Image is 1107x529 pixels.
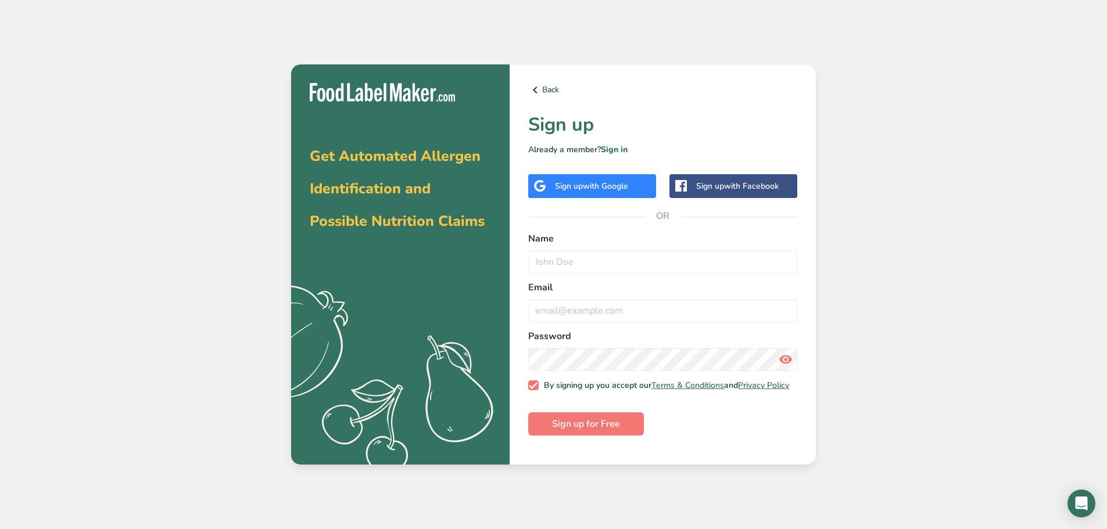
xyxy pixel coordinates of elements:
a: Back [528,83,797,97]
label: Password [528,329,797,343]
span: OR [646,199,680,233]
label: Name [528,232,797,246]
h1: Sign up [528,111,797,139]
a: Sign in [601,144,628,155]
button: Sign up for Free [528,412,644,436]
span: Get Automated Allergen Identification and Possible Nutrition Claims [310,146,485,231]
input: email@example.com [528,299,797,322]
input: John Doe [528,250,797,274]
div: Open Intercom Messenger [1067,490,1095,517]
div: Sign up [696,180,779,192]
a: Terms & Conditions [651,380,724,391]
span: with Facebook [724,181,779,192]
span: By signing up you accept our and [539,380,790,391]
label: Email [528,280,797,294]
div: Sign up [555,180,628,192]
a: Privacy Policy [738,380,789,391]
span: with Google [583,181,628,192]
img: Food Label Maker [310,83,455,102]
p: Already a member? [528,143,797,156]
span: Sign up for Free [552,417,620,431]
